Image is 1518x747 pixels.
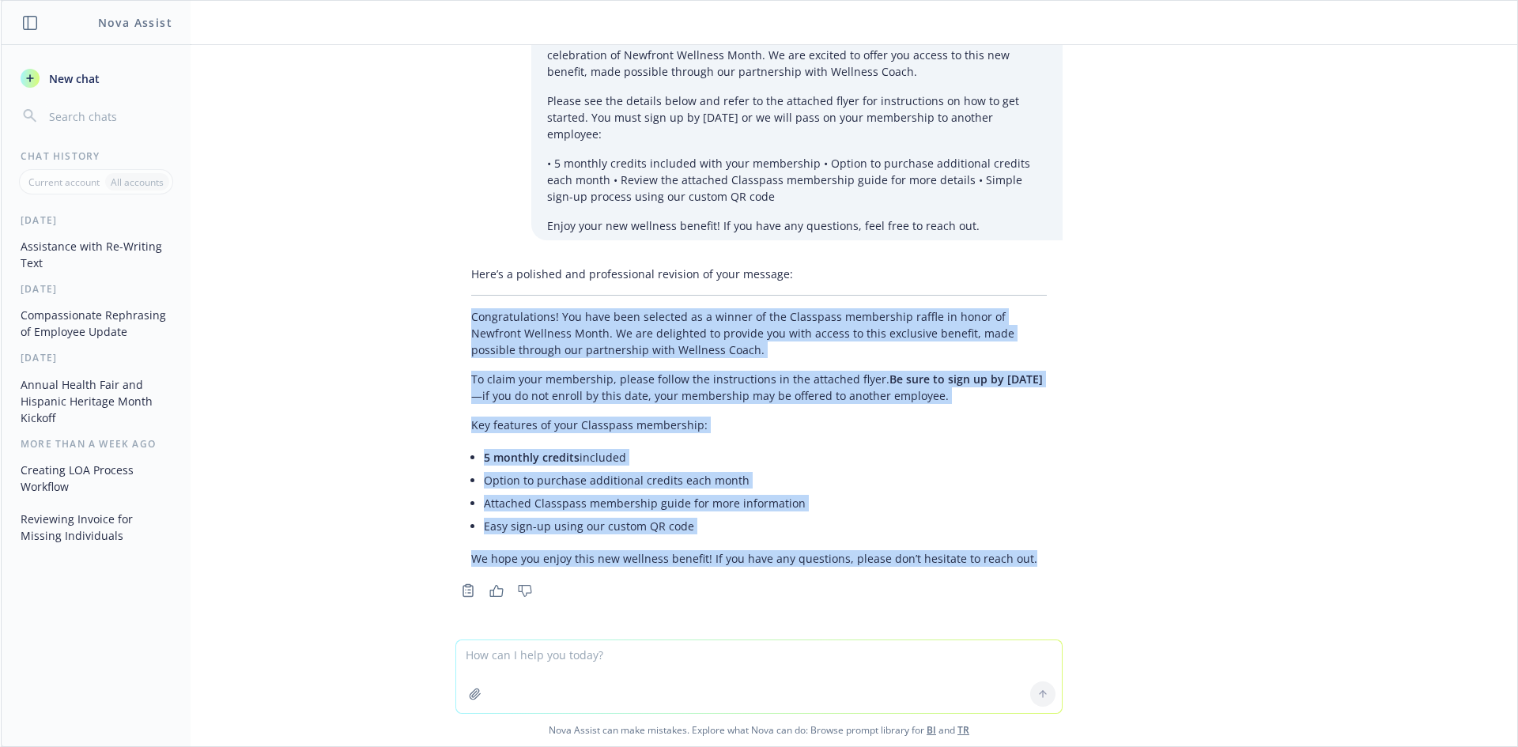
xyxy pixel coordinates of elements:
p: Here’s a polished and professional revision of your message: [471,266,1047,282]
button: Annual Health Fair and Hispanic Heritage Month Kickoff [14,372,178,431]
div: More than a week ago [2,437,191,451]
p: Key features of your Classpass membership: [471,417,1047,433]
p: Current account [28,175,100,189]
p: Congratulations! You have been selected as a winner of the Classpass membership raffle in celebra... [547,30,1047,80]
svg: Copy to clipboard [461,583,475,598]
a: BI [927,723,936,737]
p: Please see the details below and refer to the attached flyer for instructions on how to get start... [547,92,1047,142]
li: Option to purchase additional credits each month [484,469,1047,492]
p: All accounts [111,175,164,189]
button: Assistance with Re-Writing Text [14,233,178,276]
h1: Nova Assist [98,14,172,31]
button: Compassionate Rephrasing of Employee Update [14,302,178,345]
div: [DATE] [2,282,191,296]
a: TR [957,723,969,737]
p: Congratulations! You have been selected as a winner of the Classpass membership raffle in honor o... [471,308,1047,358]
div: Chat History [2,149,191,163]
button: Creating LOA Process Workflow [14,457,178,500]
p: We hope you enjoy this new wellness benefit! If you have any questions, please don’t hesitate to ... [471,550,1047,567]
p: Enjoy your new wellness benefit! If you have any questions, feel free to reach out. [547,217,1047,234]
li: Attached Classpass membership guide for more information [484,492,1047,515]
p: To claim your membership, please follow the instructions in the attached flyer. —if you do not en... [471,371,1047,404]
div: [DATE] [2,213,191,227]
span: New chat [46,70,100,87]
div: [DATE] [2,351,191,364]
input: Search chats [46,105,172,127]
p: • 5 monthly credits included with your membership • Option to purchase additional credits each mo... [547,155,1047,205]
button: Thumbs down [512,579,538,602]
span: 5 monthly credits [484,450,580,465]
li: Easy sign-up using our custom QR code [484,515,1047,538]
button: New chat [14,64,178,92]
button: Reviewing Invoice for Missing Individuals [14,506,178,549]
li: included [484,446,1047,469]
span: Be sure to sign up by [DATE] [889,372,1043,387]
span: Nova Assist can make mistakes. Explore what Nova can do: Browse prompt library for and [7,714,1511,746]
